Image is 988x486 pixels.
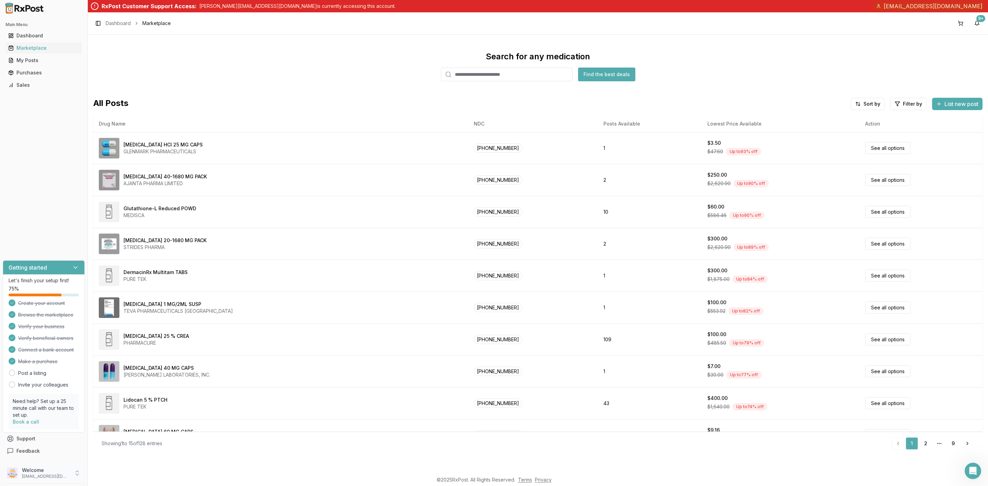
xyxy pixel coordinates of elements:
[474,335,522,344] span: [PHONE_NUMBER]
[944,100,978,108] span: List new post
[578,68,635,81] button: Find the best deals
[99,170,119,190] img: Omeprazole-Sodium Bicarbonate 40-1680 MG PACK
[865,270,910,282] a: See all options
[123,269,188,276] div: DermacinRx Multitam TABS
[9,285,19,292] span: 75 %
[965,463,981,479] iframe: Intercom live chat
[123,340,189,346] div: PHARMACURE
[518,477,532,483] a: Terms
[18,346,74,353] span: Connect a bank account
[860,116,983,132] th: Action
[474,303,522,312] span: [PHONE_NUMBER]
[707,148,723,155] span: $47.60
[468,116,598,132] th: NDC
[3,67,85,78] button: Purchases
[123,148,203,155] div: GLENMARK PHARMACEUTICALS
[598,323,702,355] td: 109
[106,20,171,27] nav: breadcrumb
[99,393,119,414] img: Lidocan 5 % PTCH
[707,331,726,338] div: $100.00
[5,42,82,54] a: Marketplace
[726,148,761,155] div: Up to 93 % off
[598,292,702,323] td: 1
[123,205,196,212] div: Glutathione-L Reduced POWD
[733,180,769,187] div: Up to 90 % off
[102,2,197,10] div: RxPost Customer Support Access:
[199,3,396,10] p: [PERSON_NAME][EMAIL_ADDRESS][DOMAIN_NAME] is currently accessing this account.
[851,98,885,110] button: Sort by
[99,138,119,158] img: Atomoxetine HCl 25 MG CAPS
[474,175,522,185] span: [PHONE_NUMBER]
[865,142,910,154] a: See all options
[728,307,764,315] div: Up to 82 % off
[123,308,233,315] div: TEVA PHARMACEUTICALS [GEOGRAPHIC_DATA]
[707,363,720,370] div: $7.00
[598,196,702,228] td: 10
[729,212,765,219] div: Up to 90 % off
[18,335,73,342] span: Verify beneficial owners
[8,69,79,76] div: Purchases
[13,398,75,418] p: Need help? Set up a 25 minute call with our team to set up.
[932,101,983,108] a: List new post
[99,297,119,318] img: Budesonide 1 MG/2ML SUSP
[474,367,522,376] span: [PHONE_NUMBER]
[123,180,207,187] div: AJANTA PHARMA LIMITED
[598,164,702,196] td: 2
[99,265,119,286] img: DermacinRx Multitam TABS
[598,387,702,419] td: 43
[865,365,910,377] a: See all options
[863,100,880,107] span: Sort by
[123,396,167,403] div: Lidocan 5 % PTCH
[598,355,702,387] td: 1
[976,15,985,22] div: 9+
[947,437,959,450] a: 9
[707,235,727,242] div: $300.00
[7,467,18,478] img: User avatar
[707,427,720,434] div: $9.16
[3,445,85,457] button: Feedback
[3,80,85,91] button: Sales
[474,239,522,248] span: [PHONE_NUMBER]
[99,234,119,254] img: Omeprazole-Sodium Bicarbonate 20-1680 MG PACK
[123,173,207,180] div: [MEDICAL_DATA] 40-1680 MG PACK
[972,18,983,29] button: 9+
[123,333,189,340] div: [MEDICAL_DATA] 25 % CREA
[22,467,70,474] p: Welcome
[961,437,974,450] a: Go to next page
[707,203,724,210] div: $60.00
[5,79,82,91] a: Sales
[707,395,728,402] div: $400.00
[18,381,68,388] a: Invite your colleagues
[707,244,731,251] span: $2,620.90
[865,238,910,250] a: See all options
[474,143,522,153] span: [PHONE_NUMBER]
[3,30,85,41] button: Dashboard
[123,365,194,371] div: [MEDICAL_DATA] 40 MG CAPS
[707,180,731,187] span: $2,620.90
[123,212,196,219] div: MEDISCA
[123,371,210,378] div: [PERSON_NAME] LABORATORIES, INC.
[729,339,764,347] div: Up to 79 % off
[123,276,188,283] div: PURE TEK
[99,329,119,350] img: Methyl Salicylate 25 % CREA
[93,98,128,110] span: All Posts
[906,437,918,450] a: 1
[18,300,65,307] span: Create your account
[123,403,167,410] div: PURE TEK
[598,419,702,451] td: 1
[598,260,702,292] td: 1
[123,244,207,251] div: STRIDES PHARMA
[707,371,724,378] span: $30.00
[865,429,910,441] a: See all options
[3,43,85,54] button: Marketplace
[5,29,82,42] a: Dashboard
[892,437,974,450] nav: pagination
[732,275,768,283] div: Up to 84 % off
[142,20,171,27] span: Marketplace
[474,430,522,440] span: [PHONE_NUMBER]
[865,174,910,186] a: See all options
[8,57,79,64] div: My Posts
[18,358,58,365] span: Make a purchase
[865,333,910,345] a: See all options
[726,371,762,379] div: Up to 77 % off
